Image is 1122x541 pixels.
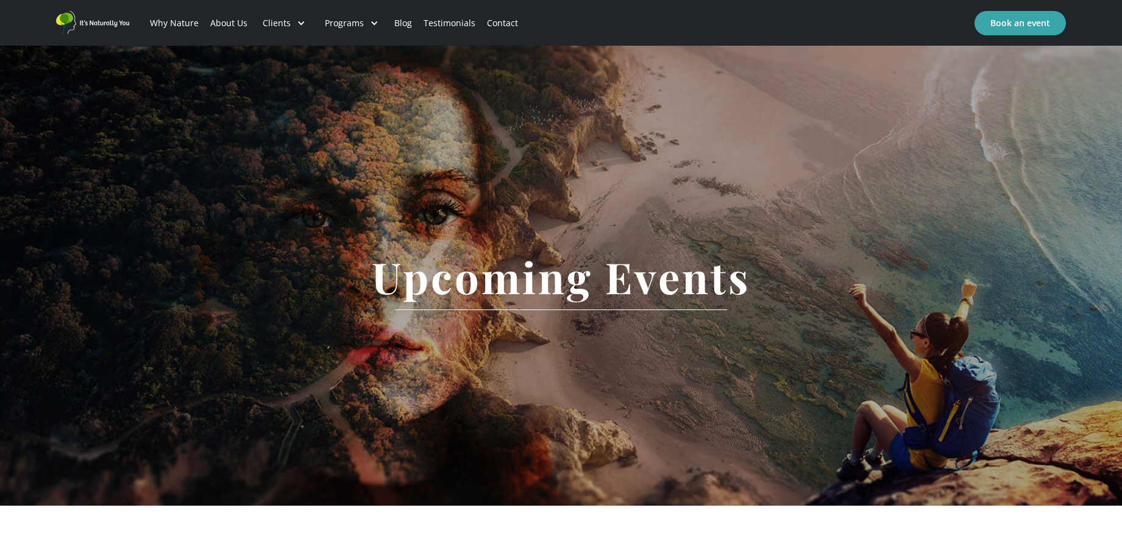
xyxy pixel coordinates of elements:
[388,2,417,44] a: Blog
[253,2,315,44] div: Clients
[144,2,204,44] a: Why Nature
[975,11,1066,35] a: Book an event
[315,2,388,44] div: Programs
[325,17,364,29] div: Programs
[263,17,291,29] div: Clients
[56,11,129,35] a: home
[481,2,524,44] a: Contact
[418,2,481,44] a: Testimonials
[353,253,769,300] h1: Upcoming Events
[204,2,253,44] a: About Us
